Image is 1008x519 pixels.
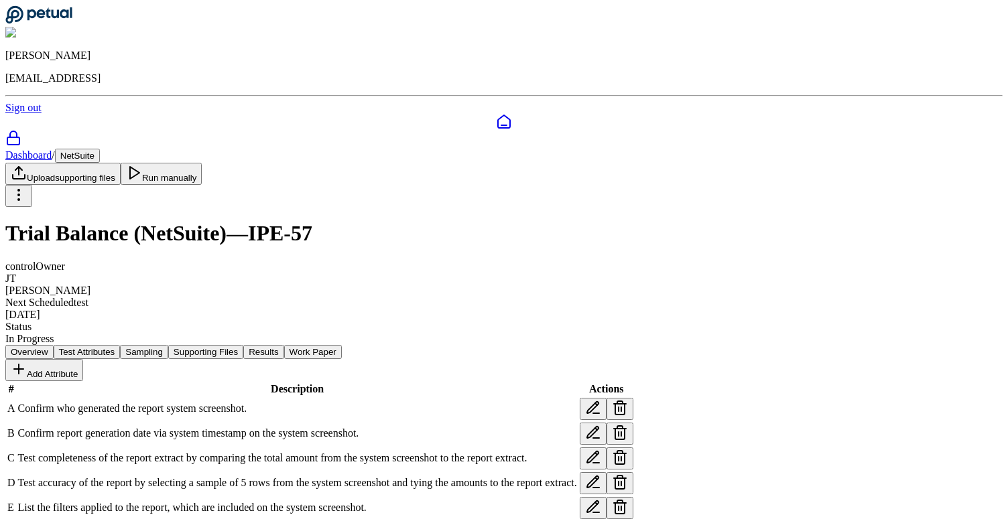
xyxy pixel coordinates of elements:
[5,309,1003,321] div: [DATE]
[5,102,42,113] a: Sign out
[18,402,247,414] span: Confirm who generated the report system screenshot.
[5,163,121,185] button: Uploadsupporting files
[5,72,1003,84] p: [EMAIL_ADDRESS]
[579,382,634,396] th: Actions
[5,359,83,381] button: Add Attribute
[120,345,168,359] button: Sampling
[5,333,1003,345] div: In Progress
[5,321,1003,333] div: Status
[5,221,1003,246] h1: Trial Balance (NetSuite) — IPE-57
[5,345,54,359] button: Overview
[580,398,607,420] button: Edit test attribute
[284,345,342,359] button: Work Paper
[607,423,633,445] button: Delete test attribute
[580,497,607,519] button: Edit test attribute
[5,114,1003,130] a: Dashboard
[7,477,15,488] span: D
[5,15,72,26] a: Go to Dashboard
[5,273,16,284] span: JT
[17,382,578,396] th: Description
[243,345,283,359] button: Results
[5,130,1003,149] a: SOC
[55,149,100,163] button: NetSuite
[607,497,633,519] button: Delete test attribute
[18,502,367,513] span: List the filters applied to the report, which are included on the system screenshot.
[18,477,577,488] span: Test accuracy of the report by selecting a sample of 5 rows from the system screenshot and tying ...
[607,398,633,420] button: Delete test attribute
[54,345,121,359] button: Test Attributes
[580,472,607,494] button: Edit test attribute
[5,261,1003,273] div: control Owner
[580,447,607,469] button: Edit test attribute
[7,452,15,463] span: C
[607,472,633,494] button: Delete test attribute
[7,382,16,396] th: #
[168,345,243,359] button: Supporting Files
[7,502,14,513] span: E
[5,345,1003,359] nav: Tabs
[5,285,90,296] span: [PERSON_NAME]
[5,297,1003,309] div: Next Scheduled test
[5,149,52,161] a: Dashboard
[7,402,15,414] span: A
[7,427,15,439] span: B
[580,423,607,445] button: Edit test attribute
[607,447,633,469] button: Delete test attribute
[121,163,202,185] button: Run manually
[18,452,527,463] span: Test completeness of the report extract by comparing the total amount from the system screenshot ...
[5,149,1003,163] div: /
[18,427,359,439] span: Confirm report generation date via system timestamp on the system screenshot.
[5,27,70,39] img: Snir Kodesh
[5,50,1003,62] p: [PERSON_NAME]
